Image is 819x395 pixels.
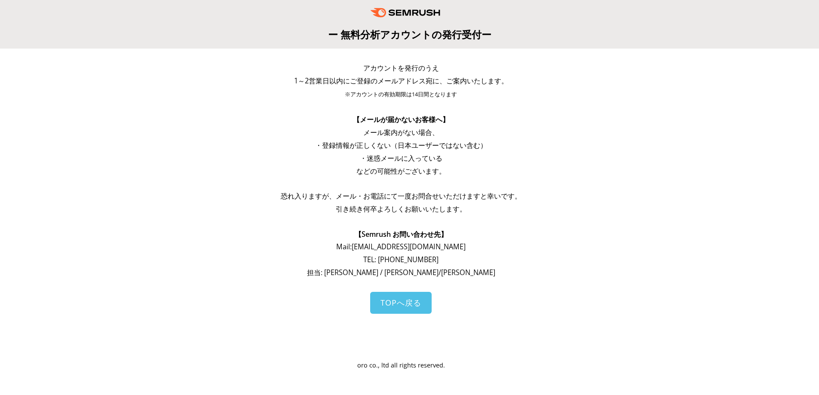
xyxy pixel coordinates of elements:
[315,141,487,150] span: ・登録情報が正しくない（日本ユーザーではない含む）
[345,91,457,98] span: ※アカウントの有効期限は14日間となります
[370,292,432,314] a: TOPへ戻る
[363,255,439,264] span: TEL: [PHONE_NUMBER]
[357,361,445,369] span: oro co., ltd all rights reserved.
[336,204,466,214] span: 引き続き何卒よろしくお願いいたします。
[307,268,495,277] span: 担当: [PERSON_NAME] / [PERSON_NAME]/[PERSON_NAME]
[363,128,439,137] span: メール案内がない場合、
[294,76,508,86] span: 1～2営業日以内にご登録のメールアドレス宛に、ご案内いたします。
[336,242,466,251] span: Mail: [EMAIL_ADDRESS][DOMAIN_NAME]
[363,63,439,73] span: アカウントを発行のうえ
[353,115,449,124] span: 【メールが届かないお客様へ】
[281,191,521,201] span: 恐れ入りますが、メール・お電話にて一度お問合せいただけますと幸いです。
[356,166,446,176] span: などの可能性がございます。
[360,153,442,163] span: ・迷惑メールに入っている
[380,297,421,308] span: TOPへ戻る
[355,230,448,239] span: 【Semrush お問い合わせ先】
[328,28,491,41] span: ー 無料分析アカウントの発行受付ー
